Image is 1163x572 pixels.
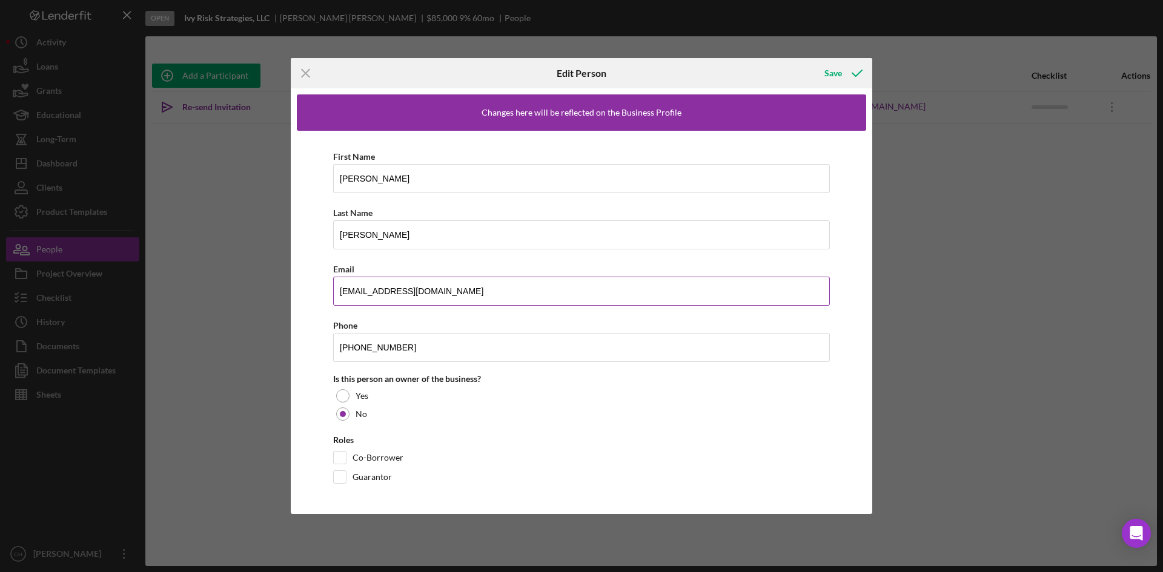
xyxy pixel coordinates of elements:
label: Phone [333,320,357,330]
label: Co-Borrower [353,452,403,464]
div: Is this person an owner of the business? [333,374,830,384]
div: Open Intercom Messenger [1122,519,1151,548]
label: First Name [333,151,375,162]
label: Last Name [333,208,373,218]
h6: Edit Person [557,68,606,79]
label: Yes [356,391,368,401]
label: No [356,409,367,419]
label: Guarantor [353,471,392,483]
label: Email [333,264,354,274]
button: Save [812,61,872,85]
div: Save [824,61,842,85]
div: Changes here will be reflected on the Business Profile [482,108,681,117]
div: Roles [333,435,830,445]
